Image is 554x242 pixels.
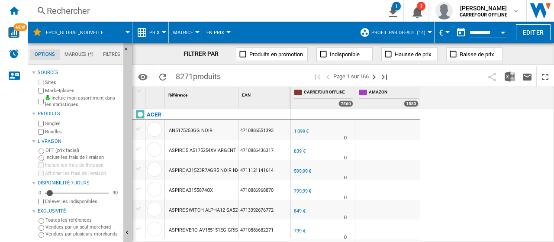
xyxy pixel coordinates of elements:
div: 599,99 € [293,167,311,176]
div: AN5175253GG NOIR [169,121,212,141]
div: 839 € [294,148,306,154]
div: Délai de livraison : 0 jour [344,174,347,182]
span: EAN [242,93,251,97]
button: € [439,22,448,43]
div: ASPIRE VERO AV155151EG GRIS NXAYCEF009 [169,220,267,240]
button: Page suivante [369,66,379,87]
div: Profil par défaut (14) [360,22,430,43]
span: CARREFOUR OFFLINE [304,89,353,97]
div: Sort None [147,87,164,100]
div: Sort None [167,87,238,100]
md-slider: Disponibilité [45,189,109,197]
md-tab-item: Options [30,49,60,60]
div: Délai de livraison : 0 jour [344,134,347,142]
button: Masquer [123,43,134,59]
div: 7560 offers sold by CARREFOUR OFFLINE [338,100,353,107]
img: wise-card.svg [8,27,19,38]
img: profile.jpg [435,2,453,19]
div: 4710886436317 [238,140,290,160]
span: AMAZON [369,89,419,97]
button: Prix [149,22,164,43]
div: Délai de livraison : 0 jour [344,233,347,242]
div: ASPIRE 5 A5175254XV ARGENT [169,141,236,161]
input: Inclure mon assortiment dans les statistiques [38,96,44,107]
div: Matrice [173,22,197,43]
div: FILTRER PAR [184,50,228,58]
button: Baisse de prix [446,47,502,61]
span: € [439,28,443,37]
div: Sources [38,69,120,76]
input: Singles [38,121,44,126]
div: 799 € [293,227,306,236]
input: Sites [38,80,44,85]
span: Page 1 sur 166 [333,66,369,87]
button: Profil par défaut (14) [371,22,430,43]
button: Open calendar [495,23,511,39]
span: Baisse de prix [460,51,494,58]
button: Plein écran [537,66,554,87]
button: EPCS_GLOBAL_NOUVELLE [46,22,112,43]
label: Bundles [45,129,120,135]
label: Singles [45,120,120,127]
button: Dernière page [379,66,390,87]
label: Toutes les références [45,217,120,223]
img: excel-24x24.png [505,71,515,82]
label: Vendues par un seul marchand [45,224,120,230]
span: NEW [13,23,27,31]
input: Bundles [38,129,44,135]
button: Envoyer ce rapport par email [519,66,536,87]
div: 1583 offers sold by AMAZON [404,100,419,107]
span: Référence [168,93,187,97]
label: Inclure les frais de livraison [45,154,120,161]
div: 4711121141614 [238,160,290,180]
label: OFF (prix facial) [45,147,120,154]
img: alerts-logo.svg [9,48,19,59]
div: 799,99 € [294,188,311,194]
div: 4710886551393 [238,120,290,140]
span: [PERSON_NAME] [460,4,507,13]
button: Hausse de prix [381,47,438,61]
div: Prix [137,22,164,43]
span: Produits en promotion [249,51,303,58]
div: AMAZON 1583 offers sold by AMAZON [357,87,420,109]
span: EPCS_GLOBAL_NOUVELLE [46,30,103,35]
input: Toutes les références [39,218,44,224]
input: Inclure les frais de livraison [38,162,44,168]
label: Inclure mon assortiment dans les statistiques [45,95,120,108]
button: Recharger [154,66,171,87]
button: Options [134,69,151,84]
input: Marketplaces [38,88,44,94]
div: Délai de livraison : 0 jour [344,154,347,162]
div: CARREFOUR OFFLINE 7560 offers sold by CARREFOUR OFFLINE [292,87,355,109]
span: En Prix [206,30,224,35]
div: 839 € [293,147,306,156]
input: Inclure les frais de livraison [39,155,44,161]
div: 4710886968870 [238,180,290,200]
div: ASPIRE A3155874QX [169,181,213,200]
span: 8271 [171,66,225,84]
div: Délai de livraison : 0 jour [344,194,347,202]
b: CARREFOUR OFFLINE [460,12,507,18]
div: Disponibilité 7 Jours [38,180,120,187]
span: Prix [149,30,160,35]
div: 799,99 € [293,187,311,196]
div: EAN Sort None [240,87,290,100]
div: 849 € [294,208,306,214]
button: Partager ce bookmark avec d'autres [483,66,501,87]
md-tab-item: Marques (*) [60,49,98,60]
span: Profil par défaut (14) [371,30,425,35]
button: md-calendar [452,24,470,41]
img: mysite-bg-18x18.png [45,95,50,100]
div: Exclusivité [38,208,120,215]
div: 4710886682271 [238,219,290,239]
button: En Prix [206,22,229,43]
span: Matrice [173,30,193,35]
div: ASPIRE A31523R7AGR5 NOIR NXHVTEF01J [169,161,261,181]
label: Afficher les frais de livraison [45,170,120,177]
div: 1 099 € [293,127,309,136]
label: Marketplaces [45,87,120,94]
div: 799 € [294,228,306,234]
